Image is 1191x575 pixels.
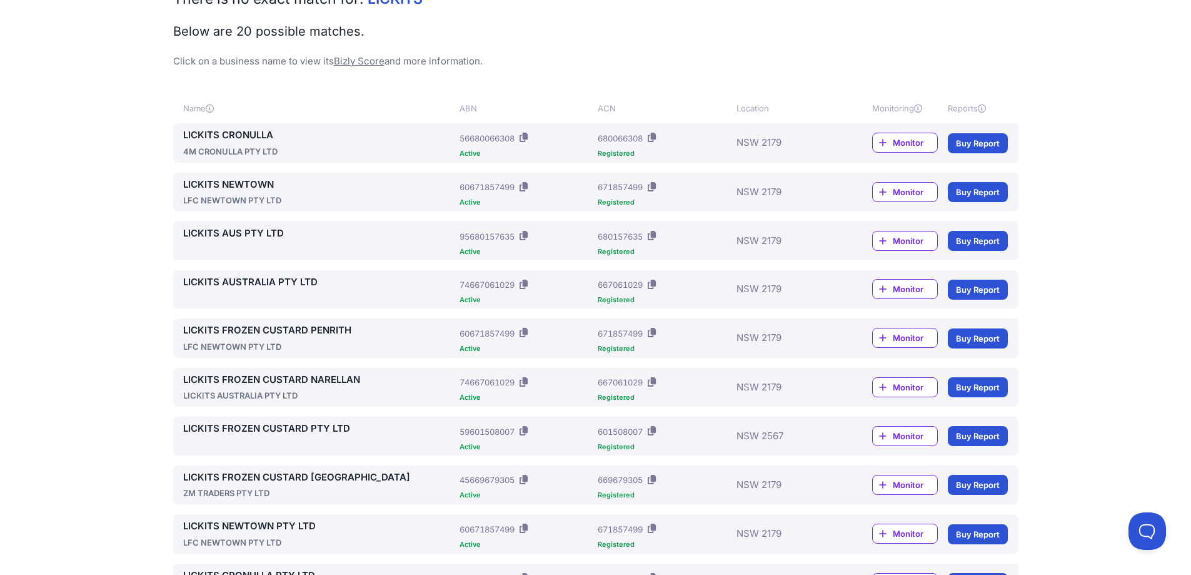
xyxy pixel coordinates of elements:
[460,541,593,548] div: Active
[183,536,455,549] div: LFC NEWTOWN PTY LTD
[173,54,1018,69] p: Click on a business name to view its and more information.
[893,186,937,198] span: Monitor
[183,102,455,114] div: Name
[460,278,515,291] div: 74667061029
[1128,512,1166,550] iframe: Toggle Customer Support
[948,475,1008,495] a: Buy Report
[893,527,937,540] span: Monitor
[948,524,1008,544] a: Buy Report
[872,231,938,251] a: Monitor
[460,132,515,145] div: 56680066308
[598,230,643,243] div: 680157635
[872,182,938,202] a: Monitor
[736,323,835,353] div: NSW 2179
[736,275,835,304] div: NSW 2179
[183,373,455,387] a: LICKITS FROZEN CUSTARD NARELLAN
[948,377,1008,397] a: Buy Report
[872,426,938,446] a: Monitor
[948,280,1008,300] a: Buy Report
[183,340,455,353] div: LFC NEWTOWN PTY LTD
[872,328,938,348] a: Monitor
[598,345,731,352] div: Registered
[460,248,593,255] div: Active
[183,471,455,485] a: LICKITS FROZEN CUSTARD [GEOGRAPHIC_DATA]
[872,279,938,299] a: Monitor
[598,278,643,291] div: 667061029
[598,297,731,303] div: Registered
[598,474,643,486] div: 669679305
[736,128,835,158] div: NSW 2179
[183,422,455,436] a: LICKITS FROZEN CUSTARD PTY LTD
[736,471,835,500] div: NSW 2179
[598,248,731,255] div: Registered
[872,524,938,544] a: Monitor
[460,199,593,206] div: Active
[460,345,593,352] div: Active
[598,492,731,499] div: Registered
[893,283,937,295] span: Monitor
[948,328,1008,349] a: Buy Report
[872,377,938,397] a: Monitor
[893,136,937,149] span: Monitor
[872,475,938,495] a: Monitor
[460,523,515,536] div: 60671857499
[948,231,1008,251] a: Buy Report
[183,128,455,143] a: LICKITS CRONULLA
[183,145,455,158] div: 4M CRONULLA PTY LTD
[736,422,835,450] div: NSW 2567
[598,376,643,389] div: 667061029
[183,178,455,192] a: LICKITS NEWTOWN
[736,226,835,255] div: NSW 2179
[183,226,455,241] a: LICKITS AUS PTY LTD
[948,102,1008,114] div: Reports
[736,519,835,549] div: NSW 2179
[598,541,731,548] div: Registered
[460,376,515,389] div: 74667061029
[460,230,515,243] div: 95680157635
[893,332,937,344] span: Monitor
[460,297,593,303] div: Active
[598,199,731,206] div: Registered
[460,181,515,193] div: 60671857499
[183,323,455,338] a: LICKITS FROZEN CUSTARD PENRITH
[460,150,593,157] div: Active
[948,426,1008,446] a: Buy Report
[460,474,515,486] div: 45669679305
[736,178,835,207] div: NSW 2179
[598,444,731,450] div: Registered
[598,523,643,536] div: 671857499
[460,492,593,499] div: Active
[598,102,731,114] div: ACN
[872,133,938,153] a: Monitor
[460,394,593,401] div: Active
[598,425,643,438] div: 601508007
[736,102,835,114] div: Location
[598,181,643,193] div: 671857499
[460,102,593,114] div: ABN
[598,327,643,340] div: 671857499
[183,487,455,499] div: ZM TRADERS PTY LTD
[598,132,643,145] div: 680066308
[893,235,937,247] span: Monitor
[183,389,455,402] div: LICKITS AUSTRALIA PTY LTD
[183,275,455,290] a: LICKITS AUSTRALIA PTY LTD
[948,133,1008,153] a: Buy Report
[598,150,731,157] div: Registered
[598,394,731,401] div: Registered
[173,24,364,39] span: Below are 20 possible matches.
[460,425,515,438] div: 59601508007
[893,479,937,491] span: Monitor
[736,373,835,402] div: NSW 2179
[183,519,455,534] a: LICKITS NEWTOWN PTY LTD
[460,444,593,450] div: Active
[460,327,515,340] div: 60671857499
[893,381,937,394] span: Monitor
[872,102,938,114] div: Monitoring
[893,430,937,442] span: Monitor
[183,194,455,206] div: LFC NEWTOWN PTY LTD
[948,182,1008,202] a: Buy Report
[334,55,384,67] a: Bizly Score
